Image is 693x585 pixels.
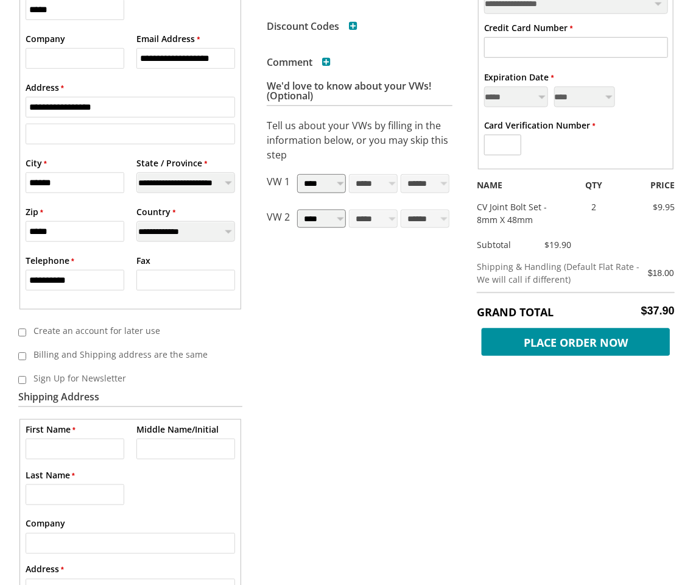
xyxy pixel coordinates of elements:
[136,254,150,267] label: Fax
[477,254,642,292] td: Shipping & Handling (Default Flat Rate - We will call if different)
[612,179,684,191] div: PRICE
[136,157,207,169] label: State / Province
[136,205,175,218] label: Country
[26,517,65,530] label: Company
[484,21,573,34] label: Credit Card Number
[267,57,331,67] h3: Comment
[267,210,290,233] p: VW 2
[468,179,575,191] div: NAME
[267,118,452,162] p: Tell us about your VWs by filling in the information below, or you may skip this step
[26,81,64,94] label: Address
[641,305,675,317] span: $37.90
[468,200,575,226] div: CV Joint Bolt Set - 8mm X 48mm
[26,344,226,364] label: Billing and Shipping address are the same
[26,205,43,218] label: Zip
[26,157,47,169] label: City
[26,469,75,481] label: Last Name
[484,71,554,83] label: Expiration Date
[648,268,674,278] span: $18.00
[267,81,452,106] h3: We'd love to know about your VWs! (Optional)
[26,423,76,436] label: First Name
[136,423,219,436] label: Middle Name/Initial
[26,32,65,45] label: Company
[482,328,670,356] span: Place Order Now
[484,119,596,132] label: Card Verification Number
[26,254,74,267] label: Telephone
[136,32,200,45] label: Email Address
[477,305,675,319] h5: Grand Total
[26,321,226,341] label: Create an account for later use
[612,200,684,213] div: $9.95
[576,200,612,213] div: 2
[468,238,536,251] div: Subtotal
[26,368,226,388] label: Sign Up for Newsletter
[576,179,612,191] div: QTY
[267,21,357,31] h3: Discount Codes
[267,174,290,197] p: VW 1
[536,238,571,251] div: $19.90
[26,563,64,576] label: Address
[477,325,675,353] button: Place Order Now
